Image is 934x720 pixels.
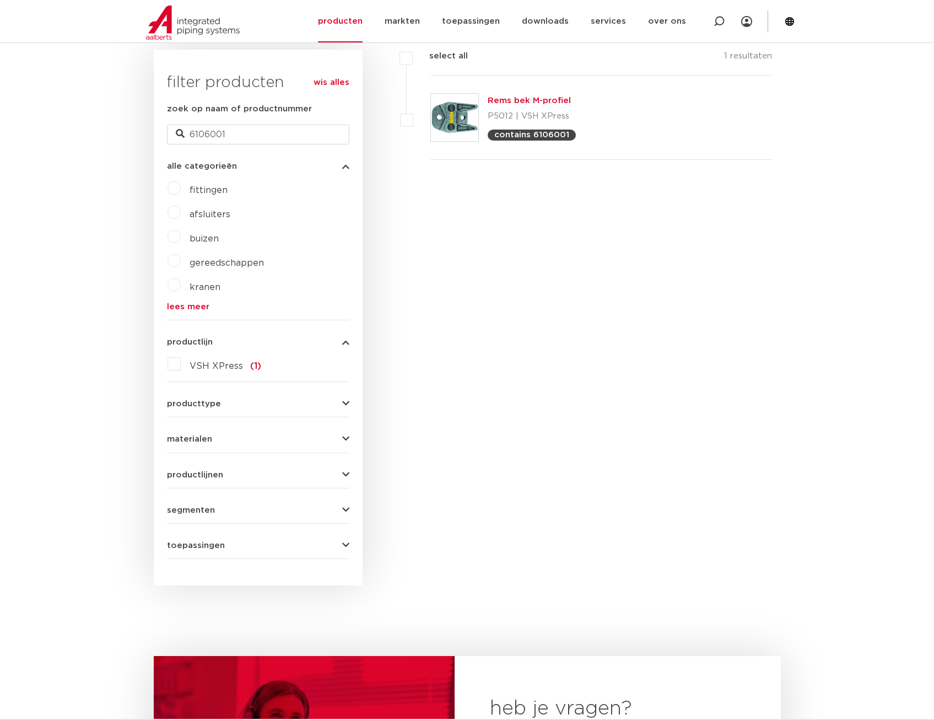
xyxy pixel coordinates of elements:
[167,506,349,514] button: segmenten
[190,186,228,195] a: fittingen
[167,541,349,550] button: toepassingen
[167,338,349,346] button: productlijn
[167,541,225,550] span: toepassingen
[190,362,243,370] span: VSH XPress
[488,96,571,105] a: Rems bek M-profiel
[167,435,212,443] span: materialen
[167,471,349,479] button: productlijnen
[314,76,349,89] a: wis alles
[190,283,220,292] a: kranen
[167,303,349,311] a: lees meer
[167,162,237,170] span: alle categorieën
[250,362,261,370] span: (1)
[167,72,349,94] h3: filter producten
[167,338,213,346] span: productlijn
[190,259,264,267] a: gereedschappen
[167,162,349,170] button: alle categorieën
[724,50,772,67] p: 1 resultaten
[167,125,349,144] input: zoeken
[167,103,312,116] label: zoek op naam of productnummer
[494,131,569,139] p: contains 6106001
[167,400,349,408] button: producttype
[167,435,349,443] button: materialen
[488,108,576,125] p: P5012 | VSH XPress
[413,50,468,63] label: select all
[190,234,219,243] a: buizen
[190,210,230,219] a: afsluiters
[431,94,478,141] img: Thumbnail for Rems bek M-profiel
[167,506,215,514] span: segmenten
[167,471,223,479] span: productlijnen
[167,400,221,408] span: producttype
